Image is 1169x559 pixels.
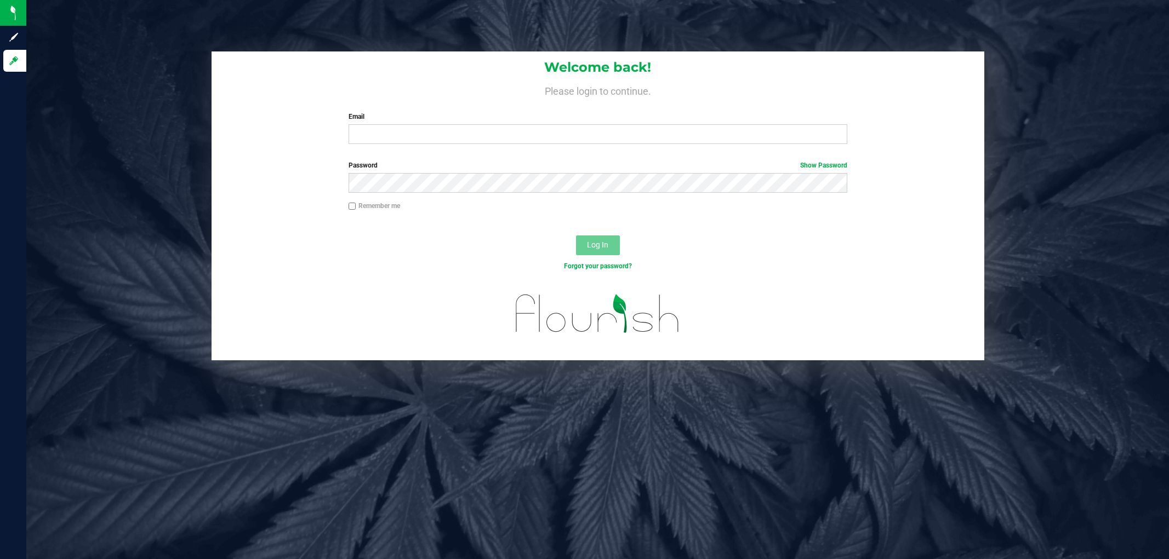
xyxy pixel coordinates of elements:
[587,240,608,249] span: Log In
[564,262,632,270] a: Forgot your password?
[8,55,19,66] inline-svg: Log in
[800,162,847,169] a: Show Password
[212,83,984,96] h4: Please login to continue.
[349,112,847,122] label: Email
[349,162,378,169] span: Password
[576,235,620,255] button: Log In
[349,203,356,210] input: Remember me
[501,283,694,344] img: flourish_logo.svg
[8,32,19,43] inline-svg: Sign up
[349,201,400,211] label: Remember me
[212,60,984,74] h1: Welcome back!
